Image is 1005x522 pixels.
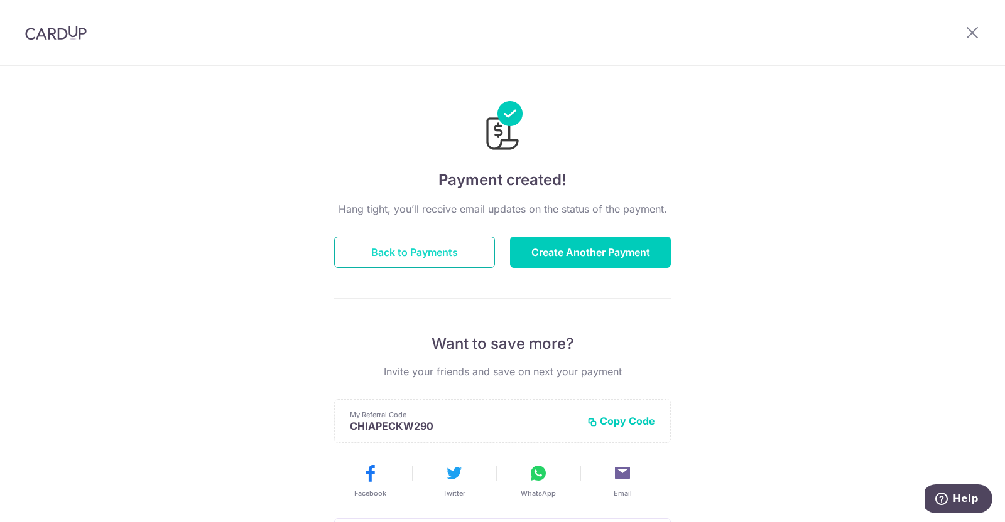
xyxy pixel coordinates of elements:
span: Facebook [354,488,386,498]
p: Want to save more? [334,334,671,354]
button: Email [585,463,660,498]
p: My Referral Code [350,410,577,420]
span: Twitter [443,488,465,498]
span: WhatsApp [521,488,556,498]
button: Facebook [333,463,407,498]
button: Copy Code [587,415,655,427]
button: Back to Payments [334,237,495,268]
button: Create Another Payment [510,237,671,268]
p: CHIAPECKW290 [350,420,577,432]
button: WhatsApp [501,463,575,498]
h4: Payment created! [334,169,671,191]
img: Payments [482,101,523,154]
iframe: Opens a widget where you can find more information [925,484,992,516]
span: Email [614,488,632,498]
button: Twitter [417,463,491,498]
p: Invite your friends and save on next your payment [334,364,671,379]
p: Hang tight, you’ll receive email updates on the status of the payment. [334,201,671,216]
img: CardUp [25,25,87,40]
